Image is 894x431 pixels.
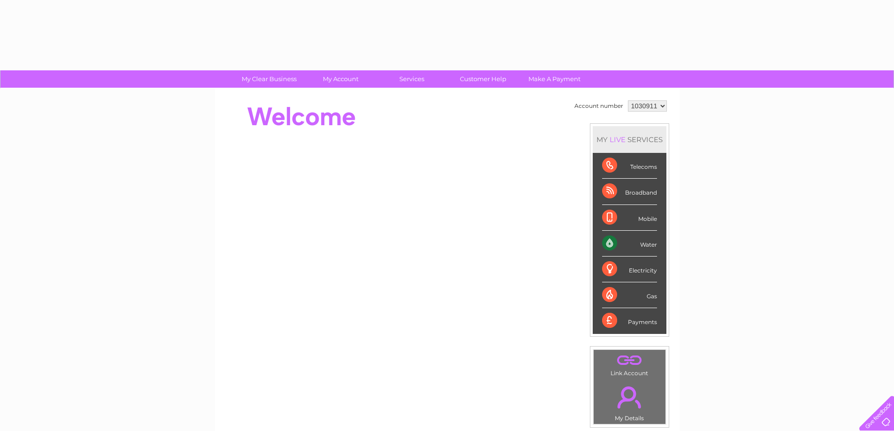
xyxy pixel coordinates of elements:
a: Services [373,70,451,88]
a: . [596,352,663,369]
div: MY SERVICES [593,126,666,153]
div: Broadband [602,179,657,204]
div: LIVE [608,135,627,144]
div: Water [602,231,657,257]
div: Electricity [602,257,657,282]
td: My Details [593,378,666,424]
a: My Account [302,70,379,88]
div: Payments [602,308,657,333]
div: Telecoms [602,153,657,179]
a: My Clear Business [230,70,308,88]
a: Make A Payment [516,70,593,88]
a: . [596,381,663,414]
div: Gas [602,282,657,308]
td: Account number [572,98,626,114]
a: Customer Help [444,70,522,88]
div: Mobile [602,205,657,231]
td: Link Account [593,349,666,379]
